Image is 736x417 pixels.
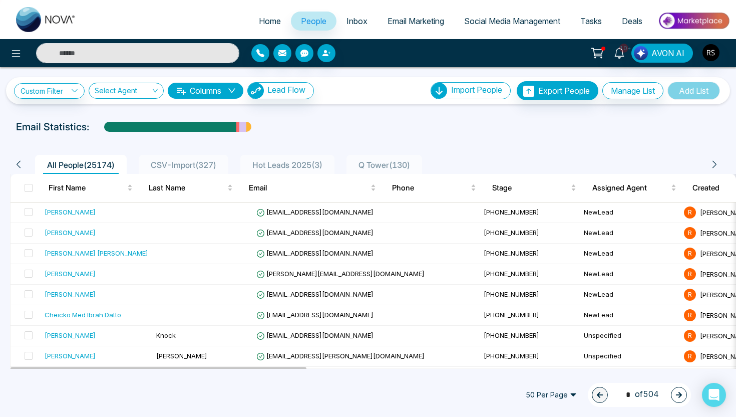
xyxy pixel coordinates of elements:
[484,331,539,339] span: [PHONE_NUMBER]
[241,174,384,202] th: Email
[538,86,590,96] span: Export People
[607,44,631,61] a: 10+
[248,160,326,170] span: Hot Leads 2025 ( 3 )
[168,83,243,99] button: Columnsdown
[392,182,469,194] span: Phone
[631,44,693,63] button: AVON AI
[517,81,598,100] button: Export People
[602,82,663,99] button: Manage List
[256,249,374,257] span: [EMAIL_ADDRESS][DOMAIN_NAME]
[684,248,696,260] span: R
[147,160,220,170] span: CSV-Import ( 327 )
[684,330,696,342] span: R
[651,47,684,59] span: AVON AI
[346,16,367,26] span: Inbox
[592,182,669,194] span: Assigned Agent
[156,331,176,339] span: Knock
[45,228,96,238] div: [PERSON_NAME]
[622,16,642,26] span: Deals
[256,229,374,237] span: [EMAIL_ADDRESS][DOMAIN_NAME]
[519,387,584,403] span: 50 Per Page
[14,83,85,99] a: Custom Filter
[43,160,119,170] span: All People ( 25174 )
[256,290,374,298] span: [EMAIL_ADDRESS][DOMAIN_NAME]
[464,16,560,26] span: Social Media Management
[570,12,612,31] a: Tasks
[580,305,680,326] td: NewLead
[156,352,207,360] span: [PERSON_NAME]
[580,264,680,285] td: NewLead
[256,270,425,278] span: [PERSON_NAME][EMAIL_ADDRESS][DOMAIN_NAME]
[141,174,241,202] th: Last Name
[45,310,121,320] div: Cheicko Med Ibrah Datto
[492,182,569,194] span: Stage
[657,10,730,32] img: Market-place.gif
[484,270,539,278] span: [PHONE_NUMBER]
[684,350,696,362] span: R
[620,388,659,401] span: of 504
[378,12,454,31] a: Email Marketing
[580,16,602,26] span: Tasks
[256,311,374,319] span: [EMAIL_ADDRESS][DOMAIN_NAME]
[354,160,414,170] span: Q Tower ( 130 )
[384,174,484,202] th: Phone
[45,207,96,217] div: [PERSON_NAME]
[484,290,539,298] span: [PHONE_NUMBER]
[634,46,648,60] img: Lead Flow
[580,326,680,346] td: Unspecified
[45,289,96,299] div: [PERSON_NAME]
[388,16,444,26] span: Email Marketing
[259,16,281,26] span: Home
[684,206,696,219] span: R
[454,12,570,31] a: Social Media Management
[684,268,696,280] span: R
[248,83,264,99] img: Lead Flow
[41,174,141,202] th: First Name
[45,351,96,361] div: [PERSON_NAME]
[484,249,539,257] span: [PHONE_NUMBER]
[45,330,96,340] div: [PERSON_NAME]
[484,311,539,319] span: [PHONE_NUMBER]
[684,309,696,321] span: R
[301,16,326,26] span: People
[702,383,726,407] div: Open Intercom Messenger
[580,223,680,244] td: NewLead
[451,85,502,95] span: Import People
[580,202,680,223] td: NewLead
[267,85,305,95] span: Lead Flow
[684,227,696,239] span: R
[484,208,539,216] span: [PHONE_NUMBER]
[16,7,76,32] img: Nova CRM Logo
[256,331,374,339] span: [EMAIL_ADDRESS][DOMAIN_NAME]
[149,182,225,194] span: Last Name
[684,289,696,301] span: R
[256,208,374,216] span: [EMAIL_ADDRESS][DOMAIN_NAME]
[336,12,378,31] a: Inbox
[612,12,652,31] a: Deals
[580,367,680,387] td: New Lead
[45,248,148,258] div: [PERSON_NAME] [PERSON_NAME]
[580,285,680,305] td: NewLead
[619,44,628,53] span: 10+
[484,229,539,237] span: [PHONE_NUMBER]
[16,119,89,134] p: Email Statistics:
[702,44,719,61] img: User Avatar
[256,352,425,360] span: [EMAIL_ADDRESS][PERSON_NAME][DOMAIN_NAME]
[45,269,96,279] div: [PERSON_NAME]
[484,352,539,360] span: [PHONE_NUMBER]
[228,87,236,95] span: down
[249,12,291,31] a: Home
[243,82,314,99] a: Lead FlowLead Flow
[291,12,336,31] a: People
[584,174,684,202] th: Assigned Agent
[49,182,125,194] span: First Name
[249,182,369,194] span: Email
[580,346,680,367] td: Unspecified
[484,174,584,202] th: Stage
[247,82,314,99] button: Lead Flow
[580,244,680,264] td: NewLead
